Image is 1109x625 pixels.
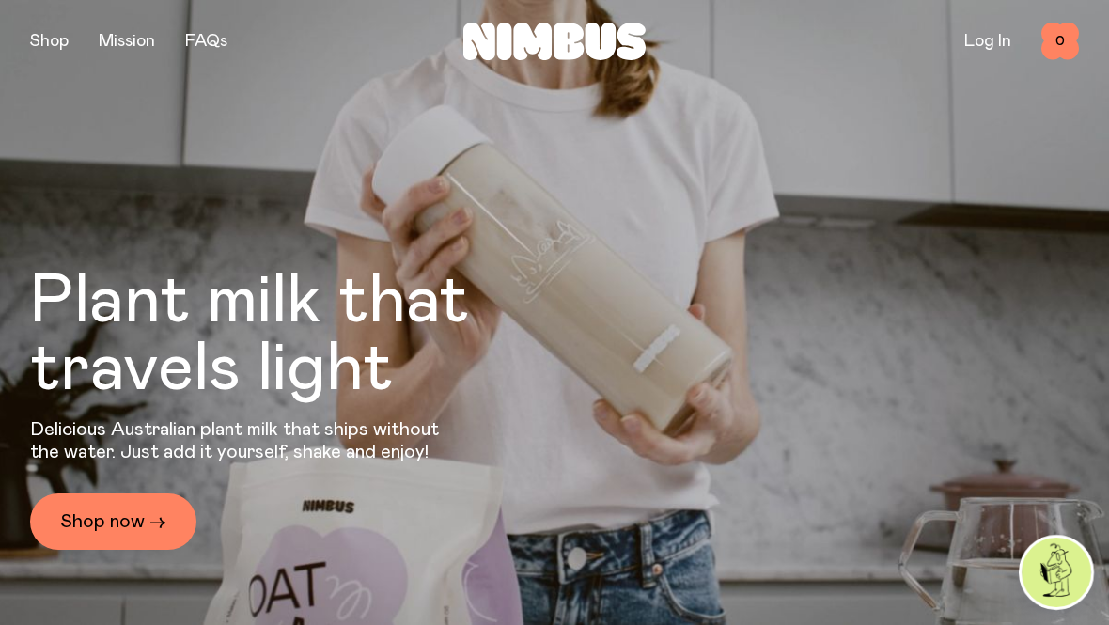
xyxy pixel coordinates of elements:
[1022,538,1091,607] img: agent
[185,33,227,50] a: FAQs
[30,418,451,463] p: Delicious Australian plant milk that ships without the water. Just add it yourself, shake and enjoy!
[30,493,196,550] a: Shop now →
[99,33,155,50] a: Mission
[1041,23,1079,60] button: 0
[964,33,1011,50] a: Log In
[30,268,571,403] h1: Plant milk that travels light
